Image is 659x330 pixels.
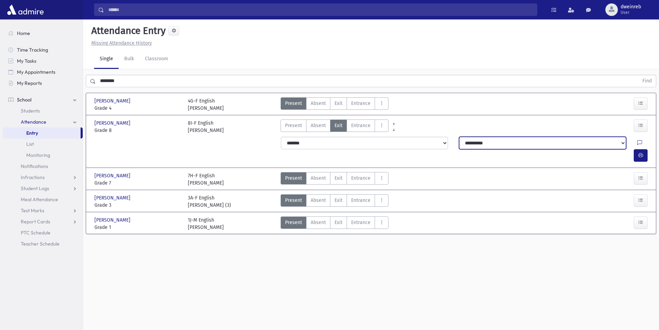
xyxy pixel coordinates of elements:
[351,219,370,226] span: Entrance
[311,100,326,107] span: Absent
[94,50,119,69] a: Single
[638,75,656,87] button: Find
[3,194,83,205] a: Meal Attendance
[335,175,342,182] span: Exit
[281,194,388,209] div: AttTypes
[94,179,181,187] span: Grade 7
[21,174,45,180] span: Infractions
[17,58,36,64] span: My Tasks
[26,152,50,158] span: Monitoring
[17,69,55,75] span: My Appointments
[21,196,58,203] span: Meal Attendance
[26,130,38,136] span: Entry
[3,216,83,227] a: Report Cards
[3,55,83,66] a: My Tasks
[3,139,83,150] a: List
[104,3,537,16] input: Search
[3,150,83,161] a: Monitoring
[351,175,370,182] span: Entrance
[3,94,83,105] a: School
[3,205,83,216] a: Test Marks
[21,230,51,236] span: PTC Schedule
[91,40,152,46] u: Missing Attendance History
[351,197,370,204] span: Entrance
[89,25,166,37] h5: Attendance Entry
[94,202,181,209] span: Grade 3
[621,4,641,10] span: dweinreb
[3,78,83,89] a: My Reports
[3,66,83,78] a: My Appointments
[21,108,40,114] span: Students
[285,219,302,226] span: Present
[21,119,46,125] span: Attendance
[311,122,326,129] span: Absent
[335,197,342,204] span: Exit
[3,105,83,116] a: Students
[17,80,42,86] span: My Reports
[94,172,132,179] span: [PERSON_NAME]
[21,207,44,214] span: Test Marks
[21,185,49,191] span: Student Logs
[285,175,302,182] span: Present
[311,175,326,182] span: Absent
[17,97,31,103] span: School
[17,30,30,36] span: Home
[21,241,60,247] span: Teacher Schedule
[94,119,132,127] span: [PERSON_NAME]
[351,100,370,107] span: Entrance
[94,127,181,134] span: Grade 8
[281,119,388,134] div: AttTypes
[17,47,48,53] span: Time Tracking
[188,216,224,231] div: 1J-M English [PERSON_NAME]
[3,238,83,249] a: Teacher Schedule
[3,161,83,172] a: Notifications
[94,224,181,231] span: Grade 1
[281,97,388,112] div: AttTypes
[188,194,231,209] div: 3A-F English [PERSON_NAME] (3)
[351,122,370,129] span: Entrance
[94,97,132,105] span: [PERSON_NAME]
[335,100,342,107] span: Exit
[335,219,342,226] span: Exit
[3,227,83,238] a: PTC Schedule
[311,197,326,204] span: Absent
[311,219,326,226] span: Absent
[188,172,224,187] div: 7H-F English [PERSON_NAME]
[94,216,132,224] span: [PERSON_NAME]
[139,50,174,69] a: Classroom
[3,183,83,194] a: Student Logs
[188,119,224,134] div: 8I-F English [PERSON_NAME]
[3,44,83,55] a: Time Tracking
[281,172,388,187] div: AttTypes
[285,122,302,129] span: Present
[21,218,50,225] span: Report Cards
[3,172,83,183] a: Infractions
[94,194,132,202] span: [PERSON_NAME]
[621,10,641,15] span: User
[285,100,302,107] span: Present
[89,40,152,46] a: Missing Attendance History
[3,127,81,139] a: Entry
[335,122,342,129] span: Exit
[94,105,181,112] span: Grade 4
[188,97,224,112] div: 4G-F English [PERSON_NAME]
[26,141,34,147] span: List
[119,50,139,69] a: Bulk
[285,197,302,204] span: Present
[6,3,45,17] img: AdmirePro
[3,116,83,127] a: Attendance
[3,28,83,39] a: Home
[21,163,48,169] span: Notifications
[281,216,388,231] div: AttTypes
